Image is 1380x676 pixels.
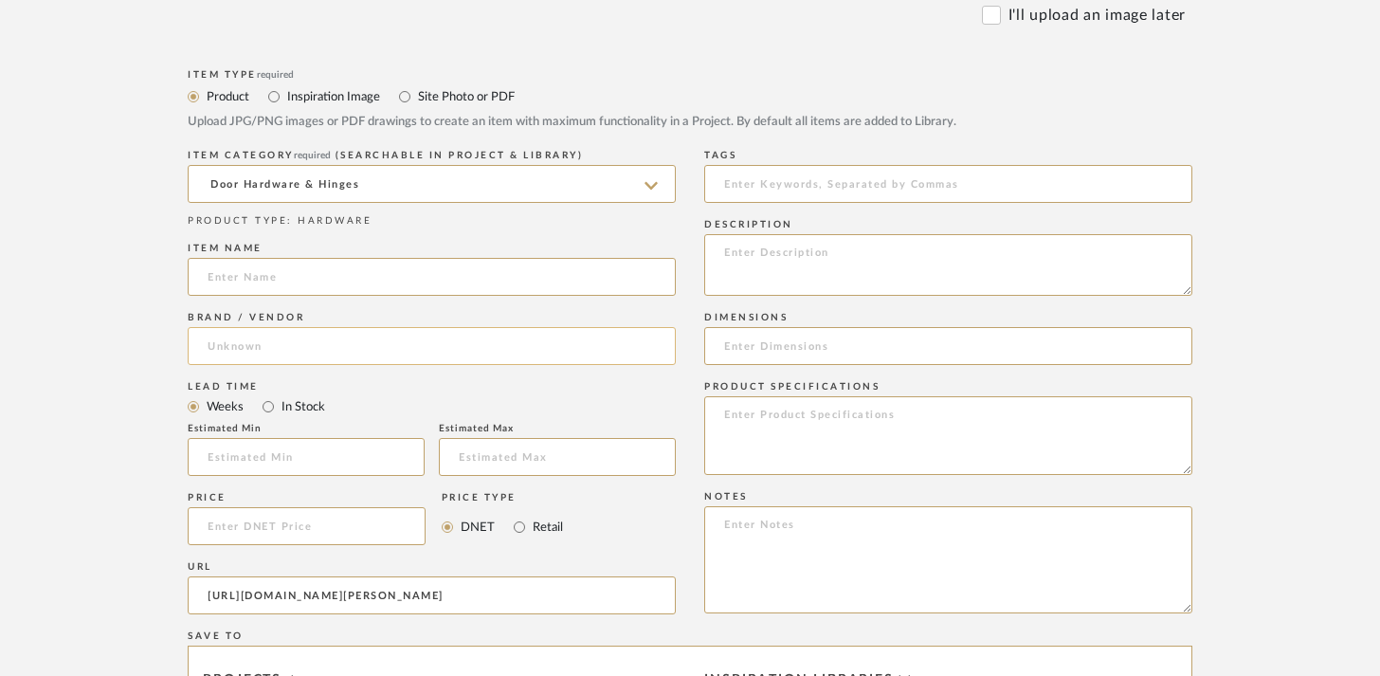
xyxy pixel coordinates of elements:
[257,70,294,80] span: required
[1008,4,1186,27] label: I'll upload an image later
[704,165,1192,203] input: Enter Keywords, Separated by Commas
[459,517,495,538] label: DNET
[188,312,676,323] div: Brand / Vendor
[188,561,676,573] div: URL
[188,492,426,503] div: Price
[280,396,325,417] label: In Stock
[205,86,249,107] label: Product
[442,507,563,545] mat-radio-group: Select price type
[205,396,244,417] label: Weeks
[188,214,676,228] div: PRODUCT TYPE
[704,312,1192,323] div: Dimensions
[416,86,515,107] label: Site Photo or PDF
[439,423,676,434] div: Estimated Max
[188,576,676,614] input: Enter URL
[188,243,676,254] div: Item name
[704,150,1192,161] div: Tags
[188,438,425,476] input: Estimated Min
[294,151,331,160] span: required
[188,69,1192,81] div: Item Type
[188,113,1192,132] div: Upload JPG/PNG images or PDF drawings to create an item with maximum functionality in a Project. ...
[704,327,1192,365] input: Enter Dimensions
[188,84,1192,108] mat-radio-group: Select item type
[704,219,1192,230] div: Description
[336,151,584,160] span: (Searchable in Project & Library)
[188,327,676,365] input: Unknown
[188,150,676,161] div: ITEM CATEGORY
[531,517,563,538] label: Retail
[188,507,426,545] input: Enter DNET Price
[188,423,425,434] div: Estimated Min
[188,630,1192,642] div: Save To
[704,381,1192,393] div: Product Specifications
[287,216,372,226] span: : HARDWARE
[285,86,380,107] label: Inspiration Image
[442,492,563,503] div: Price Type
[188,165,676,203] input: Type a category to search and select
[704,491,1192,502] div: Notes
[188,394,676,418] mat-radio-group: Select item type
[188,258,676,296] input: Enter Name
[439,438,676,476] input: Estimated Max
[188,381,676,393] div: Lead Time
